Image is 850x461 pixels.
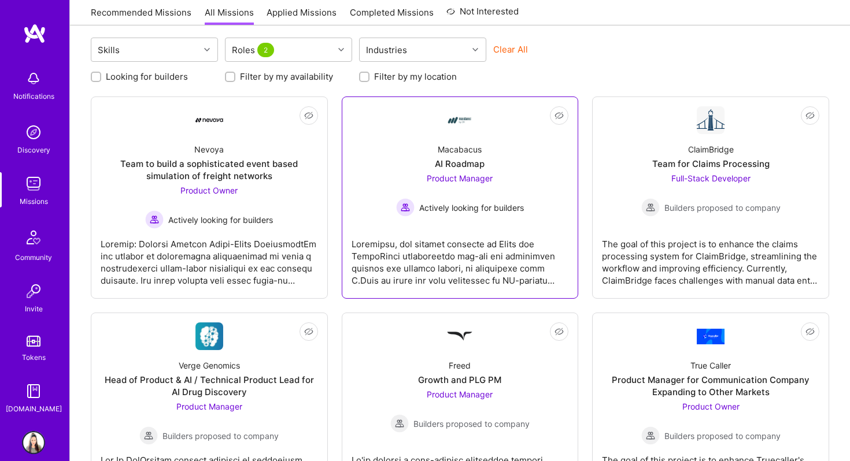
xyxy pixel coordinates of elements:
img: bell [22,67,45,90]
img: Invite [22,280,45,303]
img: Company Logo [697,329,725,344]
img: Company Logo [446,106,474,134]
img: Company Logo [697,106,725,134]
img: logo [23,23,46,44]
img: Company Logo [195,322,223,350]
img: Builders proposed to company [390,414,409,433]
img: Builders proposed to company [641,198,660,217]
div: Team for Claims Processing [652,158,770,170]
img: discovery [22,121,45,144]
div: Verge Genomics [179,359,240,371]
span: Builders proposed to company [664,430,781,442]
div: Community [15,251,52,263]
div: Tokens [22,351,46,363]
img: guide book [22,380,45,403]
img: Actively looking for builders [145,210,164,229]
div: The goal of this project is to enhance the claims processing system for ClaimBridge, streamlining... [602,229,819,287]
div: Nevoya [194,143,224,155]
a: Company LogoNevoyaTeam to build a sophisticated event based simulation of freight networksProduct... [101,106,318,289]
a: Recommended Missions [91,6,191,25]
div: Loremip: Dolorsi Ametcon Adipi-Elits DoeiusmodtEm inc utlabor et doloremagna aliquaenimad mi veni... [101,229,318,287]
img: Community [20,224,47,251]
img: User Avatar [22,431,45,454]
div: Industries [363,42,410,58]
span: Actively looking for builders [419,202,524,214]
div: Roles [229,42,279,58]
div: True Caller [690,359,731,371]
div: Loremipsu, dol sitamet consecte ad Elits doe TempoRinci utlaboreetdo mag-ali eni adminimven quisn... [352,229,569,287]
div: Invite [25,303,43,315]
span: Builders proposed to company [413,418,530,430]
label: Filter by my location [374,70,457,83]
span: 2 [257,43,274,57]
a: All Missions [205,6,254,25]
a: Not Interested [446,5,519,25]
span: Builders proposed to company [162,430,279,442]
i: icon EyeClosed [555,327,564,336]
span: Product Manager [427,173,493,183]
i: icon EyeClosed [805,327,815,336]
div: Team to build a sophisticated event based simulation of freight networks [101,158,318,182]
span: Product Owner [682,401,740,411]
span: Actively looking for builders [168,214,273,226]
i: icon Chevron [204,47,210,53]
div: Freed [449,359,471,371]
i: icon Chevron [338,47,344,53]
div: Missions [20,195,48,207]
span: Full-Stack Developer [671,173,751,183]
label: Filter by my availability [240,70,333,83]
img: Builders proposed to company [139,426,158,445]
div: AI Roadmap [435,158,485,170]
img: teamwork [22,172,45,195]
div: Product Manager for Communication Company Expanding to Other Markets [602,374,819,398]
span: Product Manager [427,389,493,399]
div: Skills [95,42,123,58]
span: Product Owner [180,185,238,195]
img: tokens [27,336,40,347]
div: Discovery [17,144,50,156]
div: Growth and PLG PM [418,374,501,386]
i: icon EyeClosed [304,111,313,120]
button: Clear All [493,43,528,55]
a: Company LogoClaimBridgeTeam for Claims ProcessingFull-Stack Developer Builders proposed to compan... [602,106,819,289]
a: Completed Missions [350,6,434,25]
i: icon EyeClosed [805,111,815,120]
img: Builders proposed to company [641,426,660,445]
img: Company Logo [446,322,474,350]
span: Product Manager [176,401,242,411]
img: Company Logo [195,118,223,122]
a: User Avatar [19,431,48,454]
i: icon EyeClosed [555,111,564,120]
div: [DOMAIN_NAME] [6,403,62,415]
span: Builders proposed to company [664,202,781,214]
a: Company LogoMacabacusAI RoadmapProduct Manager Actively looking for buildersActively looking for ... [352,106,569,289]
img: Actively looking for builders [396,198,415,217]
i: icon Chevron [472,47,478,53]
label: Looking for builders [106,70,188,83]
div: Head of Product & AI / Technical Product Lead for AI Drug Discovery [101,374,318,398]
div: Macabacus [438,143,482,155]
i: icon EyeClosed [304,327,313,336]
div: Notifications [13,90,54,102]
a: Applied Missions [267,6,337,25]
div: ClaimBridge [688,143,734,155]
